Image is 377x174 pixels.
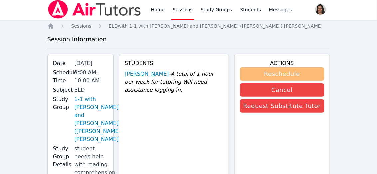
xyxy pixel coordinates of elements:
[240,99,324,113] button: Request Substitute Tutor
[53,86,70,94] label: Subject
[74,95,123,143] a: 1-1 with [PERSON_NAME] and [PERSON_NAME] ([PERSON_NAME]) [PERSON_NAME]
[53,145,70,169] label: Study Group Details
[240,67,324,81] button: Reschedule
[47,35,330,44] h3: Session Information
[71,23,92,29] a: Sessions
[53,59,70,67] label: Date
[74,86,108,94] div: ELD
[109,23,323,29] span: ELD with 1-1 with [PERSON_NAME] and [PERSON_NAME] ([PERSON_NAME]) [PERSON_NAME]
[74,59,108,67] div: [DATE]
[109,23,323,29] a: ELDwith 1-1 with [PERSON_NAME] and [PERSON_NAME] ([PERSON_NAME]) [PERSON_NAME]
[240,59,324,67] h4: Actions
[125,70,169,78] a: [PERSON_NAME]
[53,69,70,85] label: Scheduled Time
[74,69,108,85] div: 9:00 AM - 10:00 AM
[47,23,330,29] nav: Breadcrumb
[240,83,324,97] button: Cancel
[53,95,70,111] label: Study Group
[269,6,292,13] span: Messages
[125,71,214,93] span: - A total of 1 hour per week for tutoring Will need assistance logging in.
[125,59,223,67] h4: Students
